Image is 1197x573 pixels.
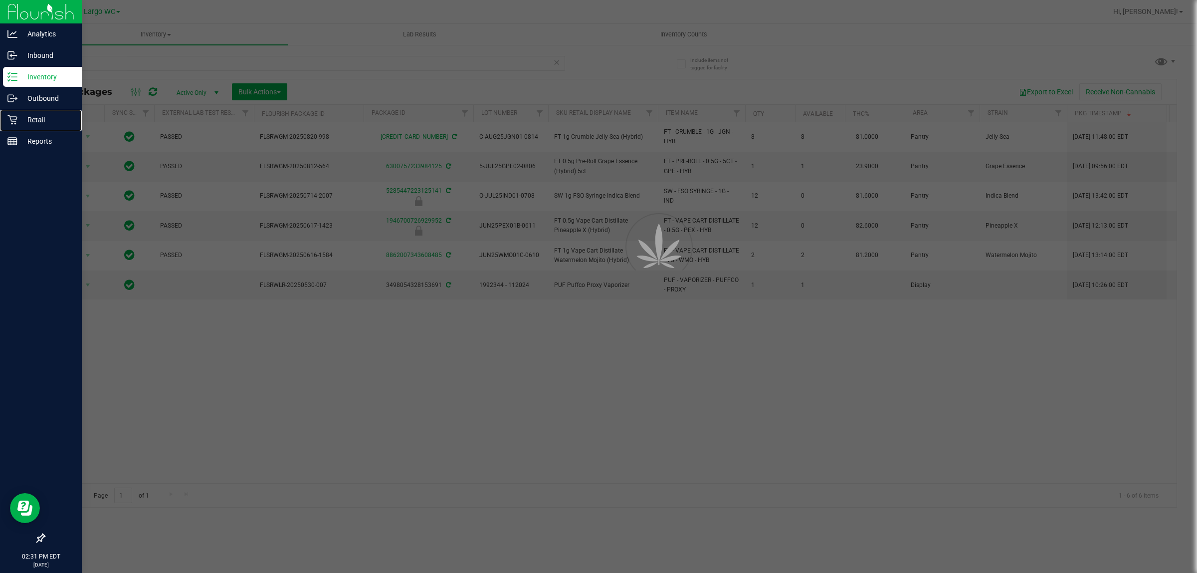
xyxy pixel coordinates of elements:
[7,50,17,60] inline-svg: Inbound
[7,29,17,39] inline-svg: Analytics
[17,114,77,126] p: Retail
[17,71,77,83] p: Inventory
[17,28,77,40] p: Analytics
[7,136,17,146] inline-svg: Reports
[17,135,77,147] p: Reports
[7,72,17,82] inline-svg: Inventory
[4,561,77,569] p: [DATE]
[17,92,77,104] p: Outbound
[17,49,77,61] p: Inbound
[7,115,17,125] inline-svg: Retail
[7,93,17,103] inline-svg: Outbound
[4,552,77,561] p: 02:31 PM EDT
[10,493,40,523] iframe: Resource center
